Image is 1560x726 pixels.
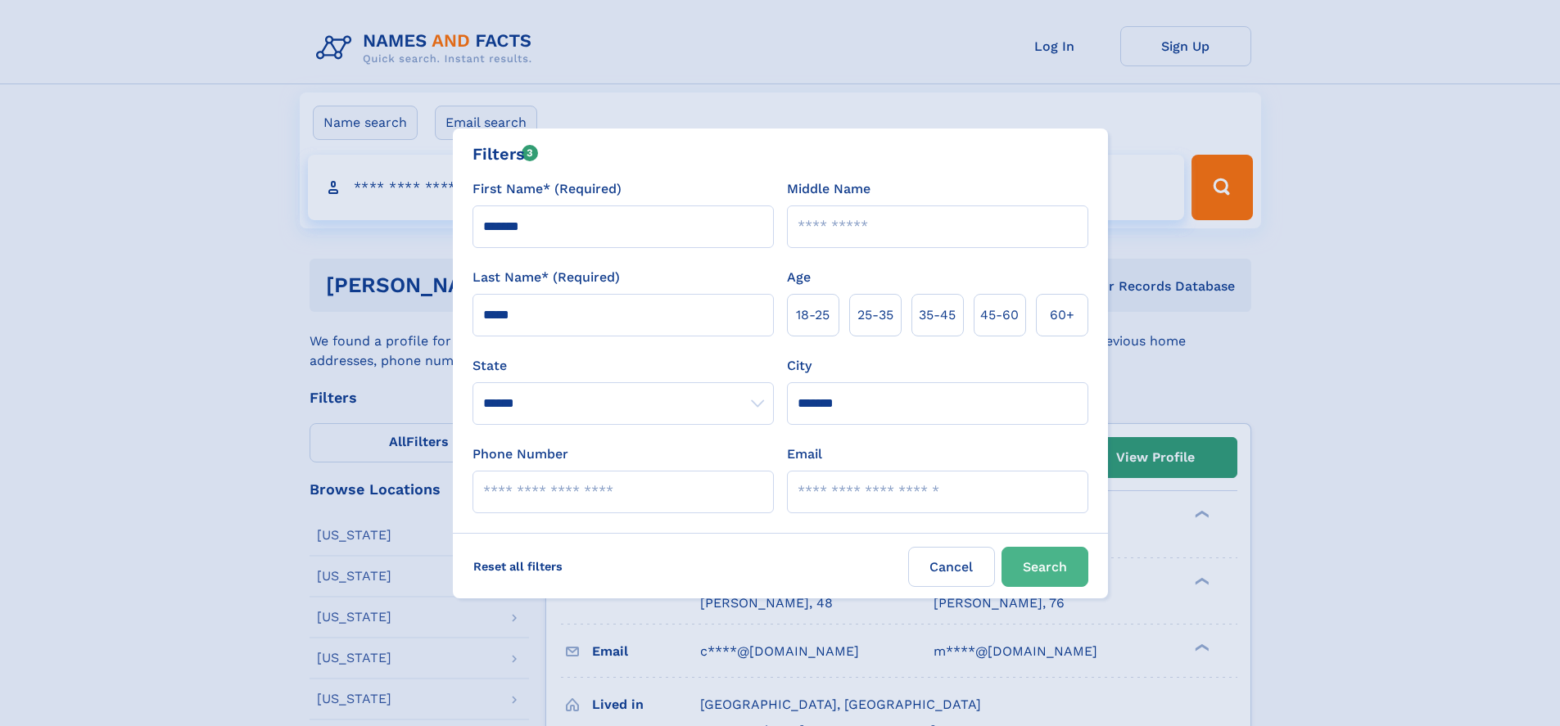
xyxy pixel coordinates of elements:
[1050,305,1074,325] span: 60+
[787,444,822,464] label: Email
[473,268,620,287] label: Last Name* (Required)
[1002,547,1088,587] button: Search
[796,305,830,325] span: 18‑25
[787,179,870,199] label: Middle Name
[919,305,956,325] span: 35‑45
[473,179,622,199] label: First Name* (Required)
[787,356,812,376] label: City
[980,305,1019,325] span: 45‑60
[473,142,539,166] div: Filters
[473,356,774,376] label: State
[908,547,995,587] label: Cancel
[473,444,568,464] label: Phone Number
[857,305,893,325] span: 25‑35
[463,547,573,586] label: Reset all filters
[787,268,811,287] label: Age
